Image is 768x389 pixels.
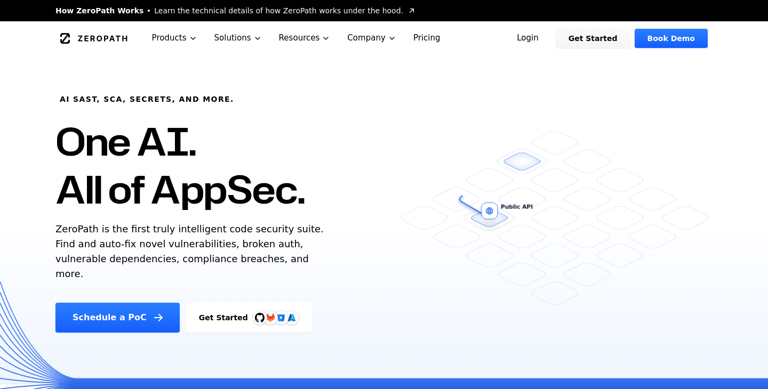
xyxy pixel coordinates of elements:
img: GitLab [260,307,281,328]
h1: One AI. All of AppSec. [55,117,305,213]
button: Solutions [206,21,270,55]
svg: Bitbucket [275,312,287,323]
a: Get StartedGitHubGitLabAzure [186,303,312,333]
span: How ZeroPath Works [55,5,143,16]
a: Get Started [556,29,630,48]
a: How ZeroPath WorksLearn the technical details of how ZeroPath works under the hood. [55,5,416,16]
img: GitHub [255,313,265,322]
nav: Global [43,21,725,55]
button: Company [339,21,405,55]
span: Learn the technical details of how ZeroPath works under the hood. [154,5,403,16]
a: Book Demo [635,29,708,48]
a: Pricing [405,21,449,55]
a: Schedule a PoC [55,303,180,333]
button: Products [143,21,206,55]
a: Login [504,29,551,48]
button: Resources [270,21,339,55]
h6: AI SAST, SCA, Secrets, and more. [60,94,234,104]
img: Azure [287,313,296,322]
p: ZeroPath is the first truly intelligent code security suite. Find and auto-fix novel vulnerabilit... [55,222,329,281]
